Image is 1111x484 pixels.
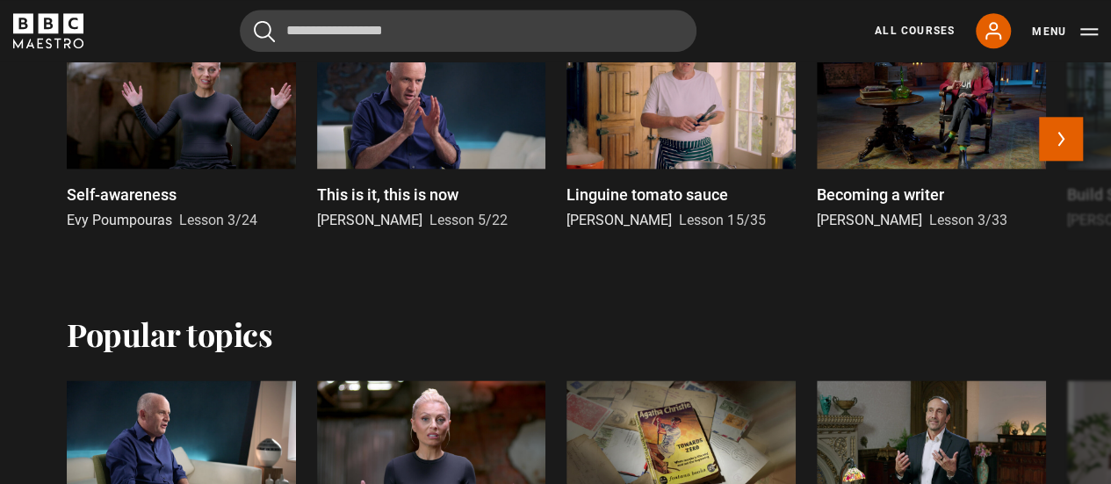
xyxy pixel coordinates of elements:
[566,183,728,206] p: Linguine tomato sauce
[1032,23,1098,40] button: Toggle navigation
[817,212,922,228] span: [PERSON_NAME]
[817,40,1046,231] a: Becoming a writer [PERSON_NAME] Lesson 3/33
[240,10,696,52] input: Search
[67,183,177,206] p: Self-awareness
[429,212,508,228] span: Lesson 5/22
[67,315,272,352] h2: Popular topics
[254,20,275,42] button: Submit the search query
[566,212,672,228] span: [PERSON_NAME]
[67,40,296,231] a: Self-awareness Evy Poumpouras Lesson 3/24
[566,40,796,231] a: Linguine tomato sauce [PERSON_NAME] Lesson 15/35
[67,212,172,228] span: Evy Poumpouras
[929,212,1007,228] span: Lesson 3/33
[13,13,83,48] svg: BBC Maestro
[317,40,546,231] a: This is it, this is now [PERSON_NAME] Lesson 5/22
[817,183,944,206] p: Becoming a writer
[317,212,422,228] span: [PERSON_NAME]
[679,212,765,228] span: Lesson 15/35
[317,183,458,206] p: This is it, this is now
[875,23,955,39] a: All Courses
[179,212,257,228] span: Lesson 3/24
